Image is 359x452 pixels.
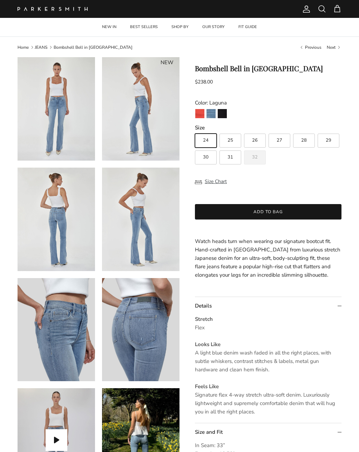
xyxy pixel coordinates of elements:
[244,150,266,164] label: Sold out
[96,18,123,36] a: NEW IN
[218,109,227,118] img: Stallion
[195,64,341,73] h1: Bombshell Bell in [GEOGRAPHIC_DATA]
[195,324,205,331] span: Flex
[195,238,340,278] span: Watch heads turn when wearing our signature bootcut fit. Hand-crafted in [GEOGRAPHIC_DATA] from l...
[195,297,341,315] summary: Details
[165,18,195,36] a: SHOP BY
[195,79,213,85] span: $238.00
[54,45,133,50] a: Bombshell Bell in [GEOGRAPHIC_DATA]
[252,155,258,160] span: 32
[195,423,341,441] summary: Size and Fit
[277,138,282,143] span: 27
[206,109,216,118] img: Laguna
[195,341,221,348] strong: Looks Like
[327,44,341,50] a: Next
[195,316,213,323] strong: Stretch
[299,5,311,13] a: Account
[195,391,335,415] span: Signature flex 4-way stretch ultra-soft denim. Luxuriously lightweight and supremely comfortable ...
[195,124,205,131] legend: Size
[228,155,233,160] span: 31
[228,138,233,143] span: 25
[18,7,88,11] img: Parker Smith
[195,109,205,121] a: Watermelon
[35,45,47,50] a: JEANS
[46,429,67,451] button: Play video
[18,45,29,50] a: Home
[195,99,341,107] div: Color: Laguna
[18,44,341,50] nav: Breadcrumbs
[327,45,336,50] span: Next
[203,155,209,160] span: 30
[252,138,258,143] span: 26
[232,18,263,36] a: FIT GUIDE
[326,138,331,143] span: 29
[124,18,164,36] a: BEST SELLERS
[305,45,321,50] span: Previous
[195,175,227,188] button: Size Chart
[203,138,209,143] span: 24
[301,138,307,143] span: 28
[195,349,331,373] span: A light blue denim wash faded in all the right places, with subtle whiskers, contrast stitches & ...
[299,44,321,50] a: Previous
[217,109,227,121] a: Stallion
[195,204,341,220] button: Add to bag
[206,109,216,121] a: Laguna
[196,18,231,36] a: OUR STORY
[195,109,204,118] img: Watermelon
[195,383,219,390] strong: Feels Like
